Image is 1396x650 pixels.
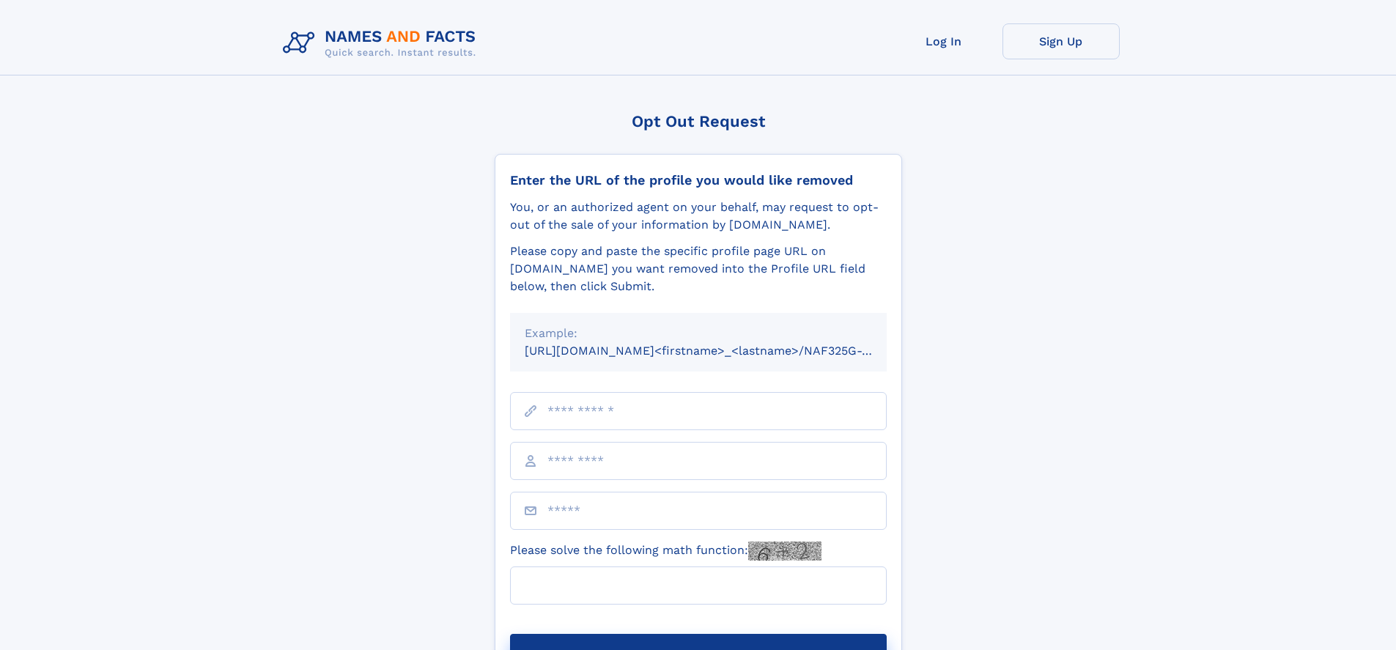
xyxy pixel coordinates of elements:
[495,112,902,130] div: Opt Out Request
[525,325,872,342] div: Example:
[277,23,488,63] img: Logo Names and Facts
[525,344,915,358] small: [URL][DOMAIN_NAME]<firstname>_<lastname>/NAF325G-xxxxxxxx
[510,172,887,188] div: Enter the URL of the profile you would like removed
[1002,23,1120,59] a: Sign Up
[510,199,887,234] div: You, or an authorized agent on your behalf, may request to opt-out of the sale of your informatio...
[510,542,821,561] label: Please solve the following math function:
[885,23,1002,59] a: Log In
[510,243,887,295] div: Please copy and paste the specific profile page URL on [DOMAIN_NAME] you want removed into the Pr...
